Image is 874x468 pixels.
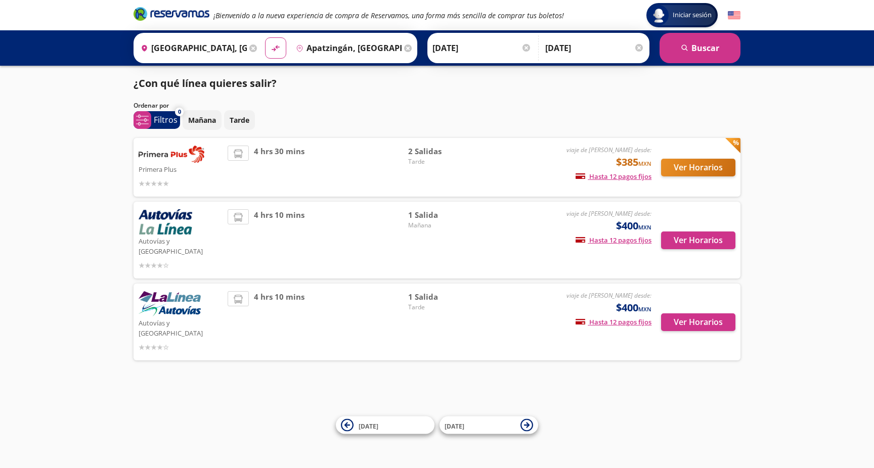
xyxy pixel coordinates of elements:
p: Tarde [230,115,249,125]
span: 4 hrs 10 mins [254,291,304,353]
em: ¡Bienvenido a la nueva experiencia de compra de Reservamos, una forma más sencilla de comprar tus... [213,11,564,20]
span: 1 Salida [408,291,479,303]
span: Tarde [408,157,479,166]
p: Mañana [188,115,216,125]
span: [DATE] [359,422,378,430]
em: viaje de [PERSON_NAME] desde: [566,146,651,154]
span: Mañana [408,221,479,230]
input: Buscar Destino [292,35,402,61]
p: Ordenar por [134,101,169,110]
small: MXN [638,160,651,167]
span: $400 [616,218,651,233]
i: Brand Logo [134,6,209,21]
span: 4 hrs 10 mins [254,209,304,271]
button: [DATE] [440,416,538,434]
button: Buscar [660,33,740,63]
input: Opcional [545,35,644,61]
em: viaje de [PERSON_NAME] desde: [566,209,651,218]
em: viaje de [PERSON_NAME] desde: [566,291,651,300]
span: Hasta 12 pagos fijos [576,317,651,326]
input: Buscar Origen [137,35,247,61]
button: Ver Horarios [661,231,735,249]
img: Autovías y La Línea [139,209,192,235]
span: $385 [616,155,651,170]
p: Primera Plus [139,163,223,175]
span: 2 Salidas [408,146,479,157]
img: Primera Plus [139,146,204,163]
span: 4 hrs 30 mins [254,146,304,189]
span: $400 [616,300,651,315]
input: Elegir Fecha [432,35,532,61]
p: Autovías y [GEOGRAPHIC_DATA] [139,316,223,338]
p: Filtros [154,114,178,126]
button: 0Filtros [134,111,180,129]
span: Tarde [408,303,479,312]
button: English [728,9,740,22]
small: MXN [638,305,651,313]
span: Hasta 12 pagos fijos [576,236,651,245]
button: Mañana [183,110,222,130]
p: Autovías y [GEOGRAPHIC_DATA] [139,235,223,256]
p: ¿Con qué línea quieres salir? [134,76,277,91]
a: Brand Logo [134,6,209,24]
span: Hasta 12 pagos fijos [576,172,651,181]
button: [DATE] [336,416,434,434]
img: Autovías y La Línea [139,291,201,316]
span: Iniciar sesión [669,10,716,20]
span: 1 Salida [408,209,479,221]
span: 0 [178,108,181,116]
small: MXN [638,223,651,231]
span: [DATE] [445,422,464,430]
button: Ver Horarios [661,313,735,331]
button: Ver Horarios [661,159,735,176]
button: Tarde [224,110,255,130]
